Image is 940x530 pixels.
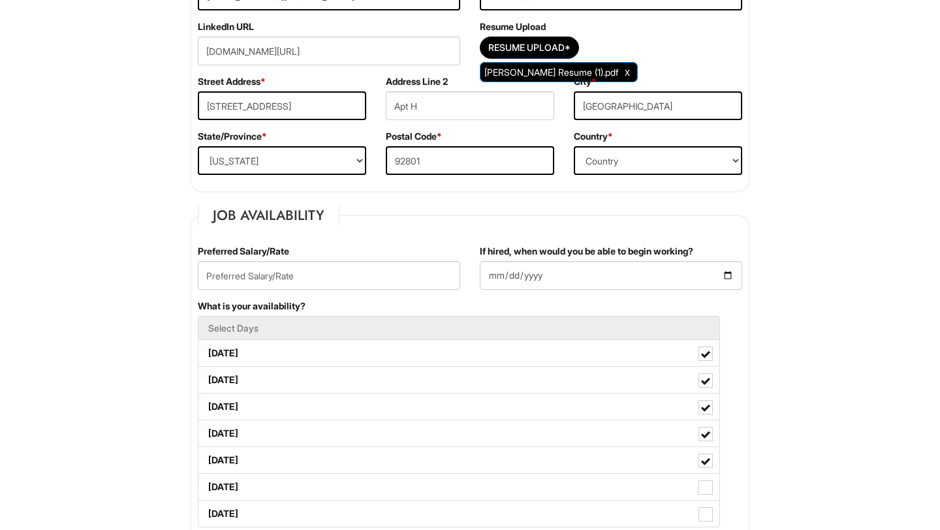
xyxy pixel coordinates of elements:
[198,245,289,258] label: Preferred Salary/Rate
[208,323,710,333] h5: Select Days
[386,146,554,175] input: Postal Code
[198,474,719,500] label: [DATE]
[198,420,719,446] label: [DATE]
[198,367,719,393] label: [DATE]
[198,340,719,366] label: [DATE]
[480,245,693,258] label: If hired, when would you be able to begin working?
[198,75,266,88] label: Street Address
[574,75,597,88] label: City
[198,37,460,65] input: LinkedIn URL
[198,130,267,143] label: State/Province
[574,146,742,175] select: Country
[621,63,633,81] a: Clear Uploaded File
[574,130,613,143] label: Country
[480,37,579,59] button: Resume Upload*Resume Upload*
[198,501,719,527] label: [DATE]
[198,20,254,33] label: LinkedIn URL
[386,130,442,143] label: Postal Code
[198,91,366,120] input: Street Address
[484,67,618,78] span: [PERSON_NAME] Resume (1).pdf
[386,75,448,88] label: Address Line 2
[198,261,460,290] input: Preferred Salary/Rate
[198,146,366,175] select: State/Province
[574,91,742,120] input: City
[198,394,719,420] label: [DATE]
[386,91,554,120] input: Apt., Suite, Box, etc.
[198,447,719,473] label: [DATE]
[198,300,305,313] label: What is your availability?
[198,206,339,225] legend: Job Availability
[480,20,546,33] label: Resume Upload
